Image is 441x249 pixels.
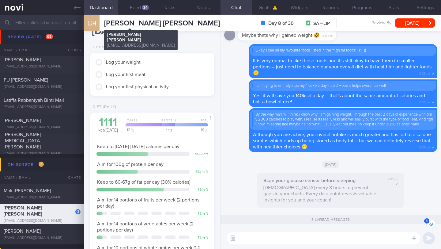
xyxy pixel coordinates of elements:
[4,105,81,109] div: [EMAIL_ADDRESS][DOMAIN_NAME]
[4,151,81,156] div: [EMAIL_ADDRESS][DOMAIN_NAME]
[419,144,430,150] span: 10:29pm
[90,45,119,50] div: Get Started
[263,185,379,203] p: [DEMOGRAPHIC_DATA] every 8 hours to prevent gaps in your charts. Every data point reveals valuabl...
[173,128,208,132] div: 49 g
[193,188,208,192] div: 19 left
[242,33,320,38] span: Maybe thats why i gained weight 🤣
[4,78,48,82] span: FU [PERSON_NAME]
[424,218,429,224] span: 3
[4,195,81,200] div: [EMAIL_ADDRESS][DOMAIN_NAME]
[4,64,81,69] div: [EMAIL_ADDRESS][DOMAIN_NAME]
[97,180,190,185] span: Keep to 60-67g of fat per day (30% calories)
[39,162,44,167] span: 3
[4,98,64,103] span: Latiffa Rabbaniyah Binti Mail
[96,117,119,128] div: 1111
[96,117,119,133] div: kcal [DATE]
[253,93,425,104] span: Yes, it will save you 140kcal a day -- that's about the same amount of calories and half a bowl o...
[160,128,175,132] div: 44 g
[83,12,101,35] div: LJH
[75,209,81,214] div: 3
[4,188,51,193] span: Mak [PERSON_NAME]
[6,160,45,169] div: On sensor
[60,171,84,184] div: Chats
[268,20,294,26] strong: Day 8 of 30
[313,21,330,27] span: SAF-LIP
[252,48,434,53] div: Okay, i see all my favourite foods listed in the 'high fat foods' list :'))
[322,161,340,168] span: [DATE]
[388,178,398,182] span: 9:02pm
[4,85,81,89] div: [EMAIL_ADDRESS][DOMAIN_NAME]
[4,236,81,240] div: [EMAIL_ADDRESS][DOMAIN_NAME]
[193,236,208,240] div: 13 left
[4,125,81,130] div: [EMAIL_ADDRESS][DOMAIN_NAME]
[4,44,81,49] div: [EMAIL_ADDRESS][DOMAIN_NAME]
[371,21,391,26] span: Review By
[253,58,432,75] span: It is very normal to like these foods and it's still okay to have them in smaller portions -- jus...
[193,212,208,216] div: 13 left
[4,229,41,234] span: [PERSON_NAME]
[252,83,434,88] div: I am trying to entirely stop my '1 coke a day' habit! Hope it helps overall as well
[419,70,430,76] span: 10:25pm
[193,152,208,157] div: 906 left
[263,178,356,183] strong: Scan your glucose sensor before sleeping
[124,128,162,132] div: 124 g
[97,221,194,232] span: Aim for 14 portions of vegetables per week (2 portions per day)
[322,32,332,38] span: 3:46pm
[97,162,164,167] span: Aim for 100g of protein per day
[427,220,436,229] button: 3
[159,119,177,126] div: Protein
[4,132,41,149] span: [PERSON_NAME][MEDICAL_DATA] [PERSON_NAME]
[4,205,42,216] span: [PERSON_NAME] [PERSON_NAME]
[4,118,41,123] span: [PERSON_NAME]
[142,5,149,10] div: 24
[193,170,208,174] div: 57 g left
[419,99,430,105] span: 10:26pm
[104,20,220,27] span: [PERSON_NAME] [PERSON_NAME]
[4,219,81,223] div: [EMAIL_ADDRESS][DOMAIN_NAME]
[97,197,199,209] span: Aim for 14 portions of fruits per week (2 portions per day)
[175,119,208,126] div: Fat
[4,57,41,62] span: [PERSON_NAME]
[252,112,434,127] div: By the way ma'am, i think i know why i am gaining weight. Through the past 2 days of experience w...
[90,105,116,109] div: Diet (Daily)
[395,18,435,28] button: [DATE]
[97,144,179,149] span: Keep to [DATE]-[DATE] calories per day
[253,132,431,149] span: Although you are active, your overall intake is much greater and has led to a calorie surplus whi...
[124,119,161,126] div: Carbs
[4,37,41,42] span: [PERSON_NAME]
